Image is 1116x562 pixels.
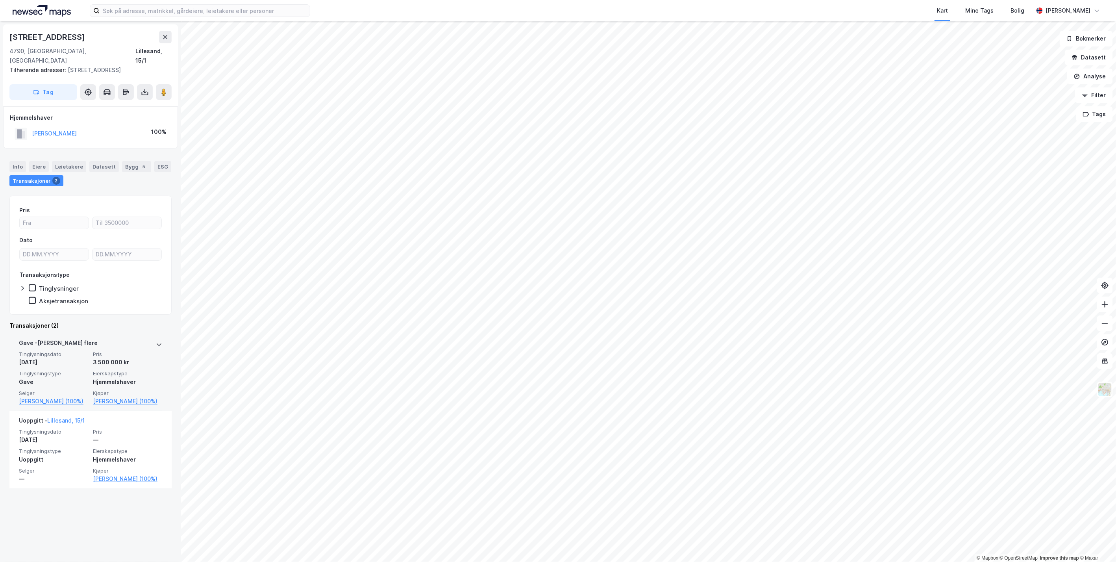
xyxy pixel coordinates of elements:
span: Tinglysningstype [19,370,88,377]
a: [PERSON_NAME] (100%) [93,474,162,484]
div: 2 [52,177,60,185]
div: Hjemmelshaver [93,455,162,464]
span: Selger [19,467,88,474]
input: Fra [20,217,89,229]
div: Hjemmelshaver [10,113,171,122]
input: DD.MM.YYYY [20,249,89,260]
button: Analyse [1067,69,1113,84]
div: [STREET_ADDRESS] [9,65,165,75]
span: Tinglysningsdato [19,351,88,358]
div: — [93,435,162,445]
div: Info [9,161,26,172]
a: [PERSON_NAME] (100%) [19,397,88,406]
div: Gave [19,377,88,387]
div: ESG [154,161,171,172]
input: Søk på adresse, matrikkel, gårdeiere, leietakere eller personer [100,5,310,17]
div: Eiere [29,161,49,172]
div: Bygg [122,161,151,172]
button: Tags [1076,106,1113,122]
iframe: Chat Widget [1077,524,1116,562]
div: Datasett [89,161,119,172]
div: Kontrollprogram for chat [1077,524,1116,562]
span: Tinglysningstype [19,448,88,454]
span: Selger [19,390,88,397]
div: 4790, [GEOGRAPHIC_DATA], [GEOGRAPHIC_DATA] [9,46,135,65]
img: Z [1097,382,1112,397]
a: Lillesand, 15/1 [47,417,85,424]
div: Dato [19,236,33,245]
div: 3 500 000 kr [93,358,162,367]
button: Filter [1075,87,1113,103]
div: Mine Tags [965,6,994,15]
div: Pris [19,206,30,215]
a: OpenStreetMap [1000,555,1038,561]
div: Transaksjoner (2) [9,321,172,330]
div: [DATE] [19,358,88,367]
div: [PERSON_NAME] [1046,6,1091,15]
span: Eierskapstype [93,370,162,377]
div: Uoppgitt [19,455,88,464]
span: Eierskapstype [93,448,162,454]
span: Pris [93,428,162,435]
div: Kart [937,6,948,15]
button: Datasett [1065,50,1113,65]
a: [PERSON_NAME] (100%) [93,397,162,406]
div: 100% [151,127,167,137]
span: Kjøper [93,390,162,397]
div: [STREET_ADDRESS] [9,31,87,43]
div: Hjemmelshaver [93,377,162,387]
div: Transaksjonstype [19,270,70,280]
a: Improve this map [1040,555,1079,561]
div: Tinglysninger [39,285,79,292]
a: Mapbox [977,555,998,561]
button: Tag [9,84,77,100]
span: Tilhørende adresser: [9,67,68,73]
div: [DATE] [19,435,88,445]
span: Kjøper [93,467,162,474]
input: Til 3500000 [93,217,161,229]
div: Bolig [1011,6,1025,15]
div: Leietakere [52,161,86,172]
div: 5 [140,163,148,171]
button: Bokmerker [1060,31,1113,46]
div: — [19,474,88,484]
span: Pris [93,351,162,358]
div: Uoppgitt - [19,416,85,428]
input: DD.MM.YYYY [93,249,161,260]
div: Lillesand, 15/1 [135,46,172,65]
img: logo.a4113a55bc3d86da70a041830d287a7e.svg [13,5,71,17]
div: Aksjetransaksjon [39,297,88,305]
div: Transaksjoner [9,175,63,186]
span: Tinglysningsdato [19,428,88,435]
div: Gave - [PERSON_NAME] flere [19,338,98,351]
